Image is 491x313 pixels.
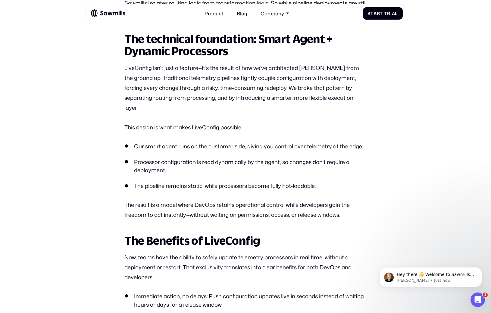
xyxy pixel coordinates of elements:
span: T [384,11,387,16]
div: Company [257,7,292,20]
a: StartTrial [363,7,403,20]
span: a [374,11,377,16]
span: r [377,11,380,16]
p: The result is a model where DevOps retains operational control while developers gain the freedom ... [124,200,367,220]
span: t [380,11,383,16]
iframe: Intercom live chat [471,292,485,307]
span: r [387,11,390,16]
p: LiveConfig isn’t just a feature—it’s the result of how we’ve architected [PERSON_NAME] from the g... [124,63,367,113]
strong: The technical foundation: Smart Agent + Dynamic Processors [124,32,333,58]
li: Our smart agent runs on the customer side, giving you control over telemetry at the edge. [124,142,367,151]
a: Product [201,7,227,20]
span: t [371,11,374,16]
iframe: Intercom notifications message [371,255,491,297]
span: a [392,11,395,16]
p: Now, teams have the ability to safely update telemetry processors in real time, without a deploym... [124,252,367,282]
li: Immediate action, no delays: Push configuration updates live in seconds instead of waiting hours ... [124,292,367,309]
a: Blog [233,7,251,20]
p: This design is what makes LiveConfig possible: [124,122,367,132]
li: The pipeline remains static, while processors become fully hot-loadable. [124,182,367,190]
div: Company [261,11,284,17]
span: S [367,11,371,16]
span: i [390,11,392,16]
strong: The Benefits of LiveConfig [124,234,260,247]
span: 1 [483,292,488,297]
li: Processor configuration is read dynamically by the agent, so changes don’t require a deployment. [124,158,367,175]
span: l [395,11,398,16]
